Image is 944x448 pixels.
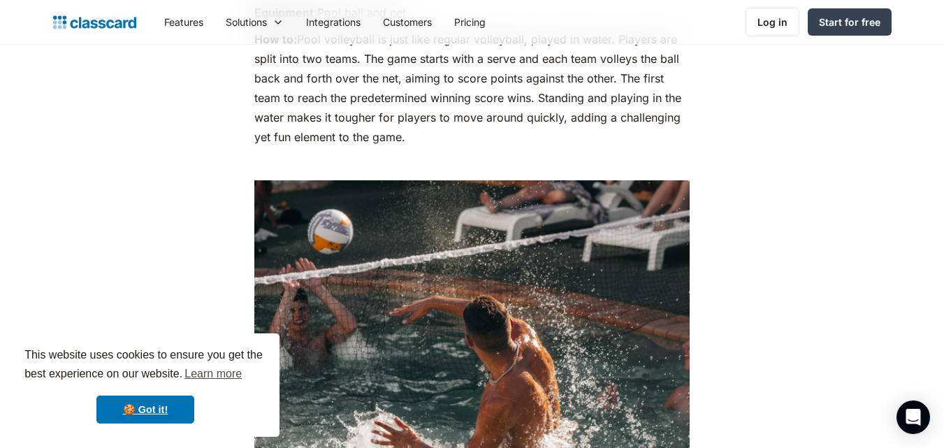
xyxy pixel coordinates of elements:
div: Solutions [226,15,267,29]
div: Log in [757,15,787,29]
strong: How to: [254,32,297,46]
a: Log in [746,8,799,36]
a: Features [153,6,215,38]
div: Start for free [819,15,880,29]
a: learn more about cookies [182,363,244,384]
div: cookieconsent [11,333,279,437]
div: Solutions [215,6,295,38]
p: Pool volleyball is just like regular volleyball, played in water. Players are split into two team... [254,29,690,147]
a: home [53,13,136,32]
a: Pricing [443,6,497,38]
p: ‍ [254,154,690,173]
div: Open Intercom Messenger [896,400,930,434]
span: This website uses cookies to ensure you get the best experience on our website. [24,347,266,384]
a: dismiss cookie message [96,396,194,424]
a: Start for free [808,8,892,36]
a: Customers [372,6,443,38]
a: Integrations [295,6,372,38]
